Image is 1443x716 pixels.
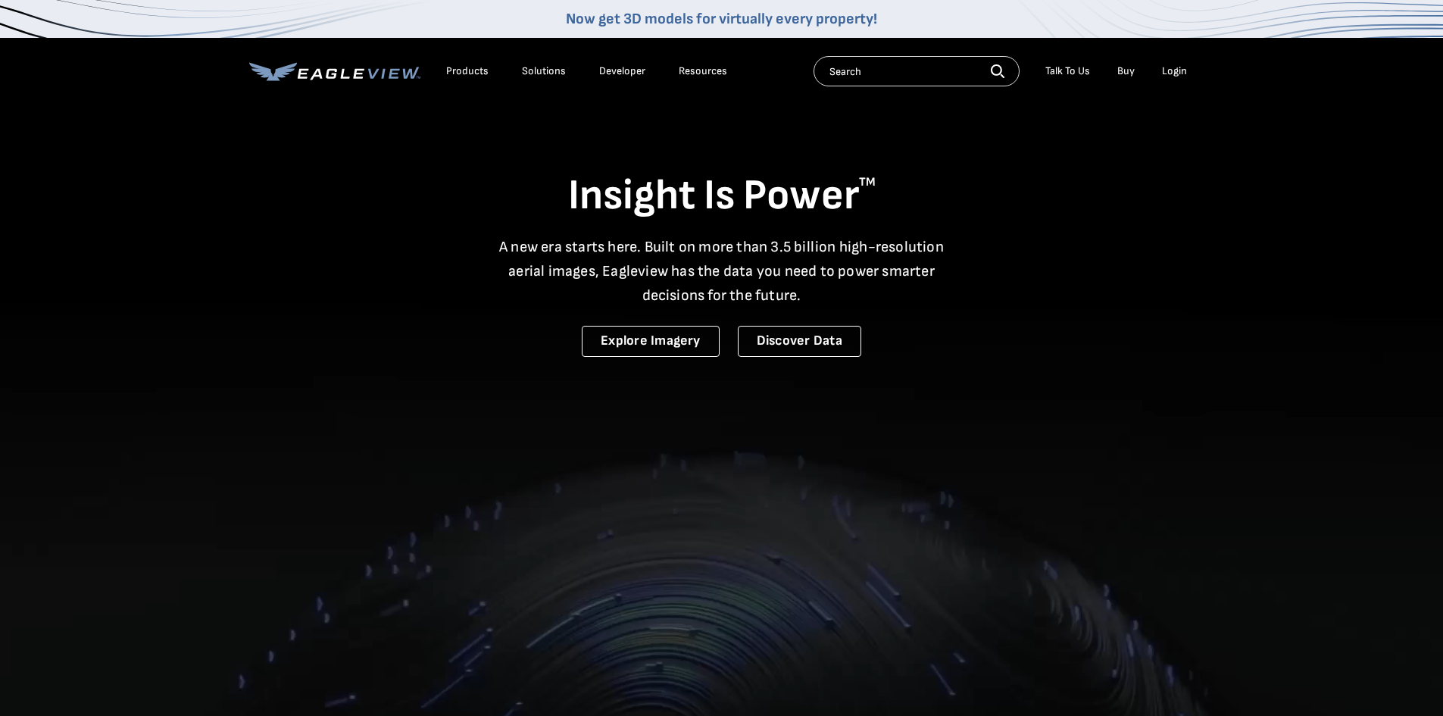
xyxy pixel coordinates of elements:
[582,326,720,357] a: Explore Imagery
[249,170,1195,223] h1: Insight Is Power
[679,64,727,78] div: Resources
[1045,64,1090,78] div: Talk To Us
[738,326,861,357] a: Discover Data
[599,64,645,78] a: Developer
[859,175,876,189] sup: TM
[1117,64,1135,78] a: Buy
[1162,64,1187,78] div: Login
[814,56,1020,86] input: Search
[522,64,566,78] div: Solutions
[446,64,489,78] div: Products
[490,235,954,308] p: A new era starts here. Built on more than 3.5 billion high-resolution aerial images, Eagleview ha...
[566,10,877,28] a: Now get 3D models for virtually every property!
